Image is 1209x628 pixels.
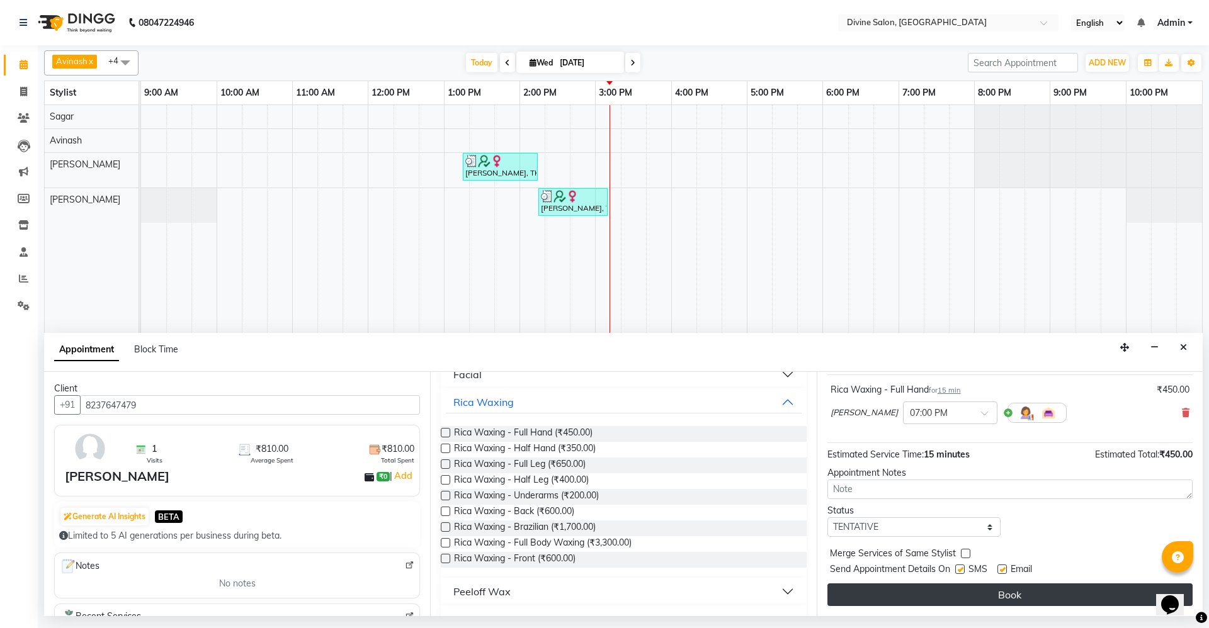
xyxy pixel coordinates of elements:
[368,84,413,102] a: 12:00 PM
[256,442,288,456] span: ₹810.00
[152,442,157,456] span: 1
[1086,54,1129,72] button: ADD NEW
[454,442,596,457] span: Rica Waxing - Half Hand (₹350.00)
[1127,84,1171,102] a: 10:00 PM
[446,580,801,603] button: Peeloff Wax
[556,53,619,72] input: 2025-09-03
[466,53,497,72] span: Today
[50,194,120,205] span: [PERSON_NAME]
[50,87,76,98] span: Stylist
[56,56,88,66] span: Avinash
[446,391,801,413] button: Rica Waxing
[217,84,263,102] a: 10:00 AM
[80,395,420,415] input: Search by Name/Mobile/Email/Code
[831,407,898,419] span: [PERSON_NAME]
[50,135,82,146] span: Avinash
[60,609,141,624] span: Recent Services
[293,84,338,102] a: 11:00 AM
[453,612,613,627] div: [DEMOGRAPHIC_DATA] Massage
[155,510,183,522] span: BETA
[526,58,556,67] span: Wed
[938,386,961,395] span: 15 min
[672,84,712,102] a: 4:00 PM
[108,55,128,65] span: +4
[60,508,149,525] button: Generate AI Insights
[540,190,606,214] div: [PERSON_NAME], TK01, 02:15 PM-03:10 PM, Threding - Eyebrows (₹60),Peeloff Wax - Upperlip (₹70),Ri...
[392,468,414,483] a: Add
[219,577,256,590] span: No notes
[50,111,74,122] span: Sagar
[54,382,420,395] div: Client
[454,457,586,473] span: Rica Waxing - Full Leg (₹650.00)
[54,339,119,361] span: Appointment
[968,53,1078,72] input: Search Appointment
[251,456,293,465] span: Average Spent
[454,426,593,442] span: Rica Waxing - Full Hand (₹450.00)
[827,583,1193,606] button: Book
[72,430,108,467] img: avatar
[1156,578,1196,615] iframe: chat widget
[88,56,93,66] a: x
[60,558,99,575] span: Notes
[454,536,632,552] span: Rica Waxing - Full Body Waxing (₹3,300.00)
[929,386,961,395] small: for
[1011,563,1032,578] span: Email
[827,449,924,460] span: Estimated Service Time:
[453,584,511,599] div: Peeloff Wax
[50,159,120,170] span: [PERSON_NAME]
[445,84,484,102] a: 1:00 PM
[520,84,560,102] a: 2:00 PM
[65,467,169,486] div: [PERSON_NAME]
[1018,405,1033,420] img: Hairdresser.png
[596,84,635,102] a: 3:00 PM
[377,472,390,482] span: ₹0
[454,505,574,520] span: Rica Waxing - Back (₹600.00)
[139,5,194,40] b: 08047224946
[1041,405,1056,420] img: Interior.png
[454,489,599,505] span: Rica Waxing - Underarms (₹200.00)
[1174,338,1193,357] button: Close
[453,367,482,382] div: Facial
[924,449,970,460] span: 15 minutes
[831,383,961,396] div: Rica Waxing - Full Hand
[464,155,536,179] div: [PERSON_NAME], TK01, 01:15 PM-02:15 PM, Natural Root Touchup (₹1500),Hair Cut [DEMOGRAPHIC_DATA] ...
[446,363,801,386] button: Facial
[747,84,787,102] a: 5:00 PM
[1095,449,1159,460] span: Estimated Total:
[141,84,181,102] a: 9:00 AM
[147,456,162,465] span: Visits
[454,552,576,568] span: Rica Waxing - Front (₹600.00)
[1157,383,1189,396] div: ₹450.00
[827,504,1001,517] div: Status
[59,529,415,542] div: Limited to 5 AI generations per business during beta.
[54,395,81,415] button: +91
[899,84,939,102] a: 7:00 PM
[453,395,514,410] div: Rica Waxing
[390,468,414,483] span: |
[382,442,414,456] span: ₹810.00
[32,5,118,40] img: logo
[1089,58,1126,67] span: ADD NEW
[827,466,1193,479] div: Appointment Notes
[830,547,956,563] span: Merge Services of Same Stylist
[134,344,178,355] span: Block Time
[830,563,950,578] span: Send Appointment Details On
[968,563,987,578] span: SMS
[1157,16,1185,30] span: Admin
[454,473,589,489] span: Rica Waxing - Half Leg (₹400.00)
[1050,84,1090,102] a: 9:00 PM
[454,520,596,536] span: Rica Waxing - Brazilian (₹1,700.00)
[1159,449,1193,460] span: ₹450.00
[823,84,863,102] a: 6:00 PM
[381,456,414,465] span: Total Spent
[975,84,1014,102] a: 8:00 PM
